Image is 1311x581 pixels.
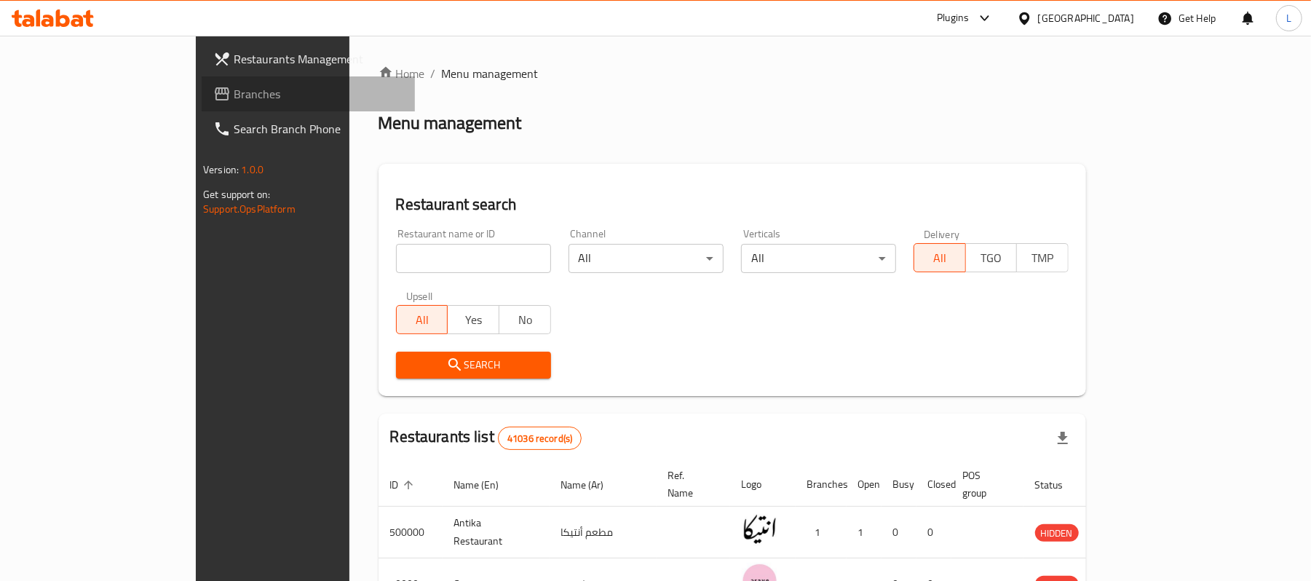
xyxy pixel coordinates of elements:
[202,76,415,111] a: Branches
[561,476,623,494] span: Name (Ar)
[1045,421,1080,456] div: Export file
[1023,248,1063,269] span: TMP
[453,309,494,331] span: Yes
[916,507,951,558] td: 0
[505,309,545,331] span: No
[447,305,499,334] button: Yes
[916,462,951,507] th: Closed
[1035,476,1082,494] span: Status
[379,65,1086,82] nav: breadcrumb
[379,111,522,135] h2: Menu management
[963,467,1006,502] span: POS group
[1038,10,1134,26] div: [GEOGRAPHIC_DATA]
[234,50,403,68] span: Restaurants Management
[796,462,847,507] th: Branches
[390,426,582,450] h2: Restaurants list
[796,507,847,558] td: 1
[668,467,713,502] span: Ref. Name
[499,432,581,446] span: 41036 record(s)
[924,229,960,239] label: Delivery
[454,476,518,494] span: Name (En)
[234,85,403,103] span: Branches
[498,427,582,450] div: Total records count
[431,65,436,82] li: /
[408,356,539,374] span: Search
[741,244,896,273] div: All
[914,243,966,272] button: All
[920,248,960,269] span: All
[396,244,551,273] input: Search for restaurant name or ID..
[202,41,415,76] a: Restaurants Management
[1035,524,1079,542] div: HIDDEN
[443,507,550,558] td: Antika Restaurant
[203,185,270,204] span: Get support on:
[550,507,657,558] td: مطعم أنتيكا
[499,305,551,334] button: No
[965,243,1018,272] button: TGO
[241,160,264,179] span: 1.0.0
[396,194,1069,216] h2: Restaurant search
[396,305,448,334] button: All
[390,476,418,494] span: ID
[442,65,539,82] span: Menu management
[203,160,239,179] span: Version:
[847,462,882,507] th: Open
[569,244,724,273] div: All
[742,511,778,548] img: Antika Restaurant
[937,9,969,27] div: Plugins
[203,199,296,218] a: Support.OpsPlatform
[234,120,403,138] span: Search Branch Phone
[1016,243,1069,272] button: TMP
[1286,10,1291,26] span: L
[847,507,882,558] td: 1
[972,248,1012,269] span: TGO
[1035,525,1079,542] span: HIDDEN
[406,290,433,301] label: Upsell
[730,462,796,507] th: Logo
[202,111,415,146] a: Search Branch Phone
[882,462,916,507] th: Busy
[403,309,443,331] span: All
[882,507,916,558] td: 0
[396,352,551,379] button: Search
